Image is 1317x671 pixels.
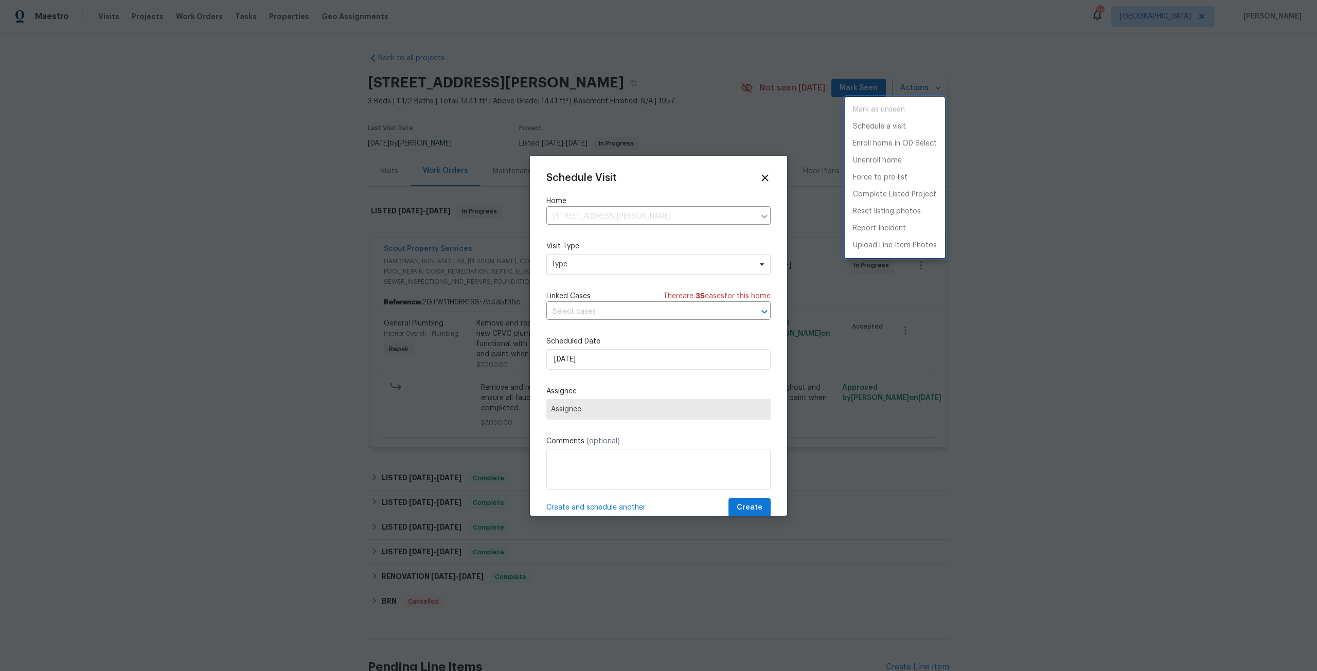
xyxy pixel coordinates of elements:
p: Upload Line Item Photos [853,240,937,251]
p: Reset listing photos [853,206,921,217]
p: Schedule a visit [853,121,906,132]
p: Unenroll home [853,155,902,166]
p: Force to pre-list [853,172,907,183]
p: Report Incident [853,223,906,234]
p: Enroll home in OD Select [853,138,937,149]
p: Complete Listed Project [853,189,936,200]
